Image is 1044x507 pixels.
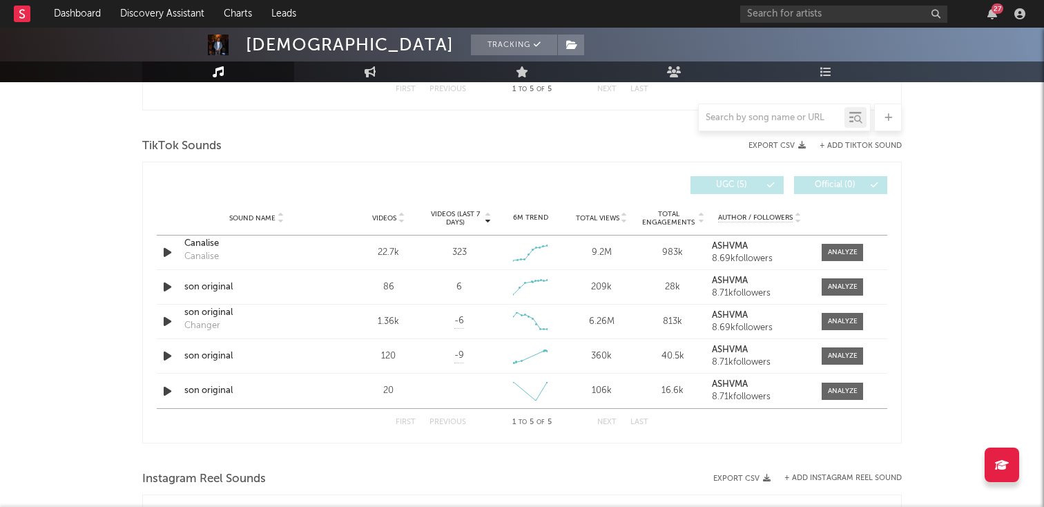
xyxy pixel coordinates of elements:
button: Last [630,419,648,426]
div: 983k [641,246,705,260]
span: Total Views [576,214,619,222]
span: Sound Name [229,214,275,222]
div: [DEMOGRAPHIC_DATA] [246,35,454,55]
div: 120 [356,350,420,363]
span: Author / Followers [718,213,793,222]
button: First [396,86,416,93]
button: Export CSV [713,475,771,483]
a: Canalise [184,237,329,251]
button: + Add TikTok Sound [820,142,902,150]
a: ASHVMA [712,242,808,251]
div: 8.71k followers [712,392,808,402]
button: + Add Instagram Reel Sound [784,475,902,482]
button: First [396,419,416,426]
a: son original [184,280,329,294]
strong: ASHVMA [712,311,748,320]
div: 28k [641,280,705,294]
input: Search for artists [740,6,947,23]
a: son original [184,384,329,398]
span: of [536,419,545,425]
button: 27 [987,8,997,19]
div: 1 5 5 [494,82,570,98]
span: to [519,86,527,93]
div: 209k [570,280,634,294]
button: Next [597,419,617,426]
div: 86 [356,280,420,294]
div: 40.5k [641,350,705,363]
a: ASHVMA [712,345,808,355]
span: to [519,419,527,425]
button: Export CSV [748,142,806,150]
div: 360k [570,350,634,363]
span: Videos (last 7 days) [427,210,483,227]
div: 323 [452,246,467,260]
button: UGC(5) [690,176,784,194]
div: Canalise [184,250,219,264]
div: 8.71k followers [712,289,808,298]
div: 20 [356,384,420,398]
strong: ASHVMA [712,242,748,251]
a: ASHVMA [712,311,808,321]
div: 8.71k followers [712,358,808,367]
button: Official(0) [794,176,887,194]
a: ASHVMA [712,380,808,390]
span: Total Engagements [641,210,697,227]
div: 813k [641,315,705,329]
span: -9 [454,349,464,363]
span: of [536,86,545,93]
span: Official ( 0 ) [803,181,867,189]
strong: ASHVMA [712,345,748,354]
span: Instagram Reel Sounds [142,471,266,488]
span: -6 [454,314,464,328]
span: Videos [372,214,396,222]
div: 1 5 5 [494,414,570,431]
button: Last [630,86,648,93]
button: Previous [429,419,466,426]
div: 9.2M [570,246,634,260]
span: UGC ( 5 ) [699,181,763,189]
button: Previous [429,86,466,93]
span: TikTok Sounds [142,138,222,155]
div: 6.26M [570,315,634,329]
div: 16.6k [641,384,705,398]
strong: ASHVMA [712,276,748,285]
div: 1.36k [356,315,420,329]
button: Tracking [471,35,557,55]
a: son original [184,350,329,363]
button: + Add TikTok Sound [806,142,902,150]
div: 6M Trend [499,213,563,223]
a: ASHVMA [712,276,808,286]
button: Next [597,86,617,93]
div: 27 [992,3,1003,14]
div: 106k [570,384,634,398]
div: 22.7k [356,246,420,260]
div: + Add Instagram Reel Sound [771,475,902,482]
div: 6 [456,280,462,294]
div: 8.69k followers [712,323,808,333]
div: 8.69k followers [712,254,808,264]
div: Changer [184,319,220,333]
input: Search by song name or URL [699,113,844,124]
a: son original [184,306,329,320]
strong: ASHVMA [712,380,748,389]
